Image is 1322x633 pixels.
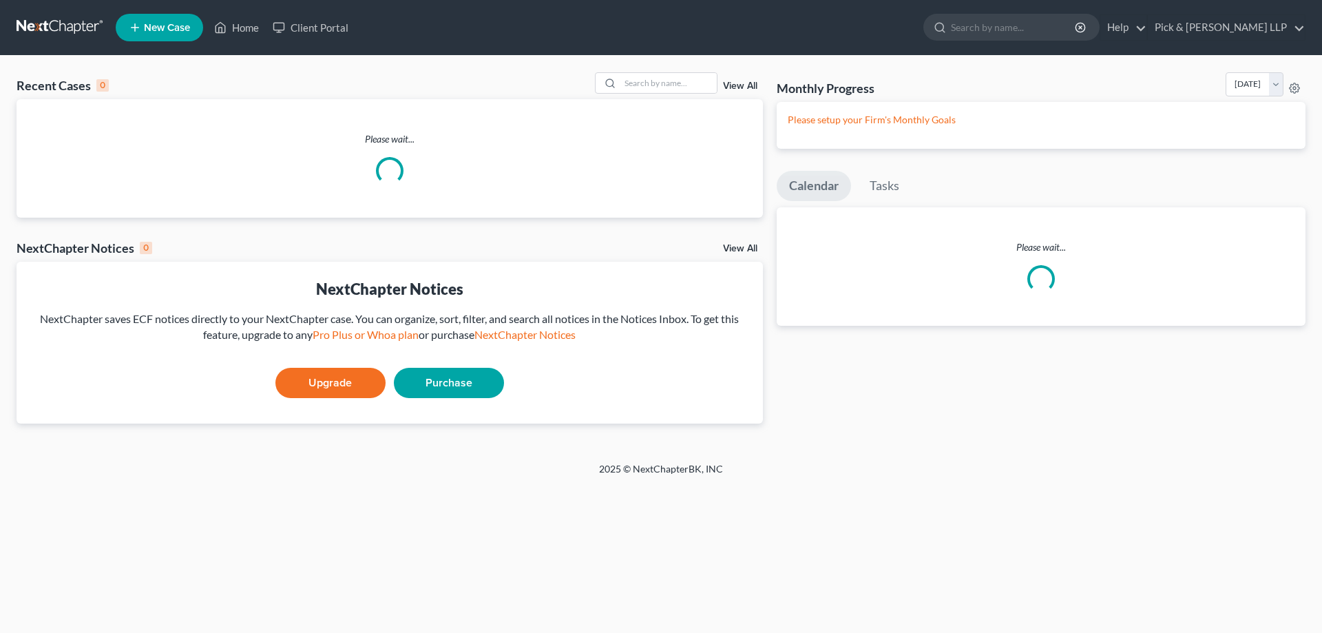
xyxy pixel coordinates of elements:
[788,113,1294,127] p: Please setup your Firm's Monthly Goals
[266,15,355,40] a: Client Portal
[28,311,752,343] div: NextChapter saves ECF notices directly to your NextChapter case. You can organize, sort, filter, ...
[777,240,1305,254] p: Please wait...
[857,171,912,201] a: Tasks
[17,77,109,94] div: Recent Cases
[140,242,152,254] div: 0
[17,240,152,256] div: NextChapter Notices
[96,79,109,92] div: 0
[723,244,757,253] a: View All
[620,73,717,93] input: Search by name...
[394,368,504,398] a: Purchase
[1100,15,1146,40] a: Help
[269,462,1053,487] div: 2025 © NextChapterBK, INC
[275,368,386,398] a: Upgrade
[777,80,874,96] h3: Monthly Progress
[1148,15,1305,40] a: Pick & [PERSON_NAME] LLP
[144,23,190,33] span: New Case
[313,328,419,341] a: Pro Plus or Whoa plan
[474,328,576,341] a: NextChapter Notices
[777,171,851,201] a: Calendar
[17,132,763,146] p: Please wait...
[723,81,757,91] a: View All
[951,14,1077,40] input: Search by name...
[28,278,752,300] div: NextChapter Notices
[207,15,266,40] a: Home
